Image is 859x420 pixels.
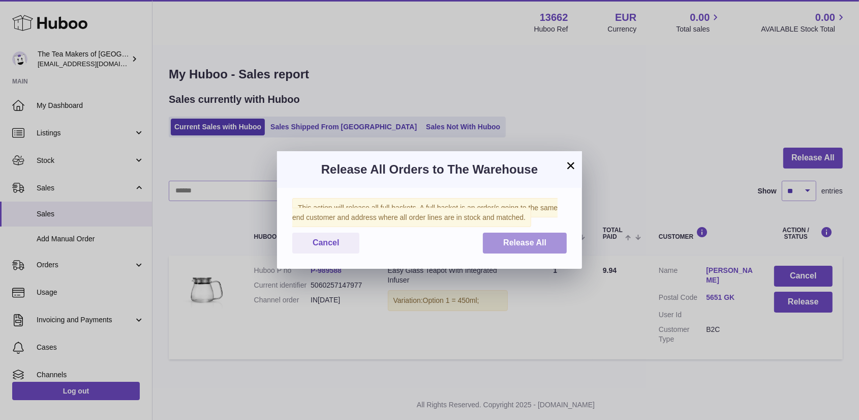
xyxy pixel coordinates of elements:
span: Cancel [313,238,339,247]
h3: Release All Orders to The Warehouse [292,161,567,178]
button: × [565,159,577,172]
button: Release All [483,233,567,254]
button: Cancel [292,233,359,254]
span: This action will release all full baskets. A full basket is an order/s going to the same end cust... [292,198,558,227]
span: Release All [503,238,546,247]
